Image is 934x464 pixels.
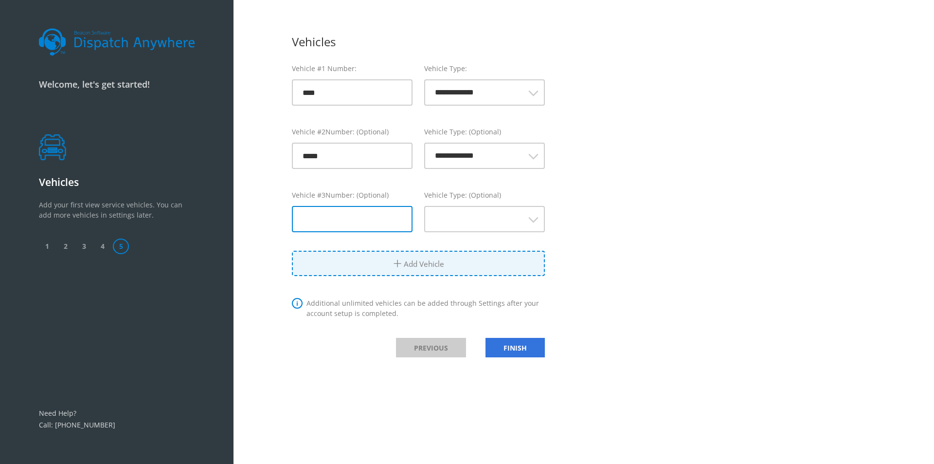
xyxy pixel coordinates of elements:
[424,127,545,137] label: Vehicle Type: (Optional)
[39,420,115,429] a: Call: [PHONE_NUMBER]
[485,338,545,357] a: FINISH
[57,239,73,254] span: 2
[292,190,413,200] label: Vehicle # 3 Number: (Optional)
[39,78,195,91] p: Welcome, let's get started!
[39,408,76,418] a: Need Help?
[39,28,195,56] img: dalogo.svg
[292,127,413,137] label: Vehicle # 2 Number: (Optional)
[39,200,195,239] p: Add your first view service vehicles. You can add more vehicles in settings later.
[292,33,545,51] div: Vehicles
[39,239,55,254] span: 1
[292,63,413,74] label: Vehicle #1 Number:
[396,338,466,357] a: PREVIOUS
[424,63,545,74] label: Vehicle Type:
[113,239,129,254] span: 5
[39,134,66,160] img: vehicles.png
[424,190,545,200] label: Vehicle Type: (Optional)
[94,239,110,254] span: 4
[292,298,545,318] div: Additional unlimited vehicles can be added through Settings after your account setup is completed.
[39,175,195,190] p: Vehicles
[76,239,92,254] span: 3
